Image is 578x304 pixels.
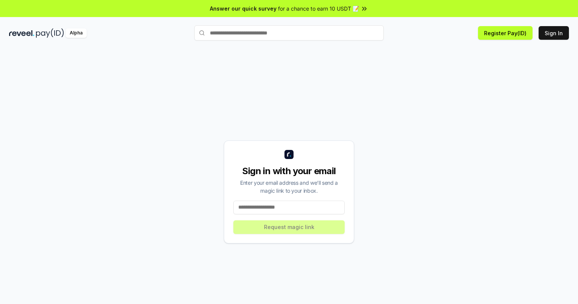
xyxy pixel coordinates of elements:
button: Register Pay(ID) [478,26,533,40]
span: Answer our quick survey [210,5,277,12]
span: for a chance to earn 10 USDT 📝 [278,5,359,12]
button: Sign In [539,26,569,40]
div: Alpha [66,28,87,38]
img: pay_id [36,28,64,38]
img: logo_small [284,150,294,159]
div: Enter your email address and we’ll send a magic link to your inbox. [233,179,345,195]
img: reveel_dark [9,28,34,38]
div: Sign in with your email [233,165,345,177]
